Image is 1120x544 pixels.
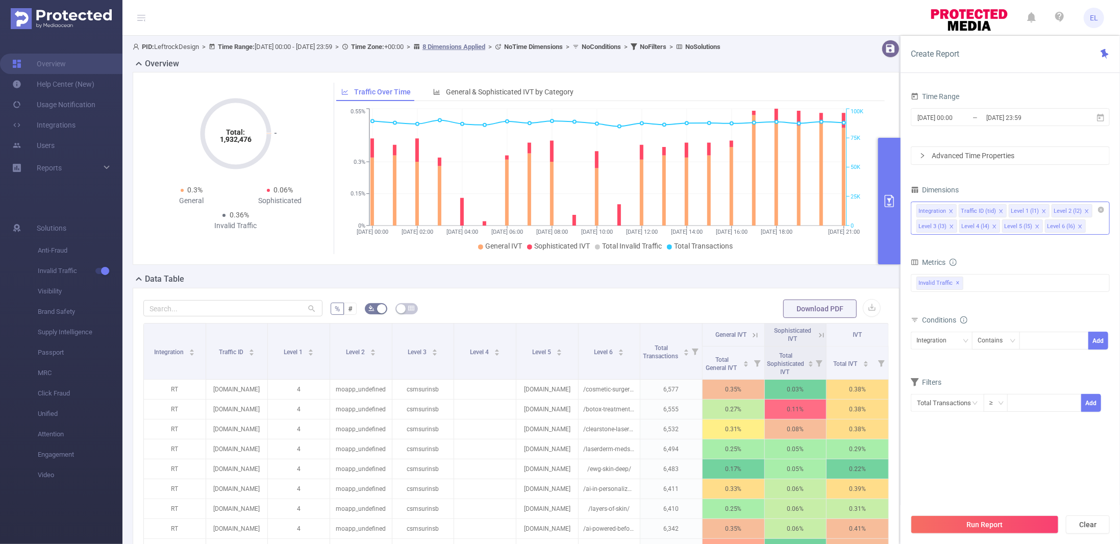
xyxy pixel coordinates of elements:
i: icon: caret-down [189,352,195,355]
tspan: [DATE] 12:00 [626,229,658,235]
li: Level 3 (l3) [916,219,957,233]
tspan: 0% [358,222,365,229]
i: icon: caret-up [808,359,814,362]
span: General & Sophisticated IVT by Category [446,88,574,96]
b: Time Zone: [351,43,384,51]
p: RT [144,439,206,459]
tspan: [DATE] 14:00 [671,229,703,235]
i: icon: info-circle [960,316,967,324]
p: 0.05% [765,459,827,479]
p: /ai-powered-before-and-after-imaging-in-aesthetics/ [579,519,640,538]
i: icon: caret-down [432,352,438,355]
span: Passport [38,342,122,363]
a: Overview [12,54,66,74]
b: No Filters [640,43,666,51]
p: moapp_undefined [330,479,392,499]
button: Add [1088,332,1108,350]
span: > [563,43,573,51]
p: moapp_undefined [330,400,392,419]
div: Sort [743,359,749,365]
i: icon: caret-down [556,352,562,355]
span: > [404,43,413,51]
tspan: [DATE] 10:00 [581,229,613,235]
i: icon: right [919,153,926,159]
p: /ewg-skin-deep/ [579,459,640,479]
p: 0.38% [827,380,888,399]
p: [DOMAIN_NAME] [206,519,268,538]
p: [DOMAIN_NAME] [516,380,578,399]
i: icon: caret-down [494,352,500,355]
span: > [332,43,342,51]
li: Integration [916,204,957,217]
div: Sort [308,348,314,354]
span: MRC [38,363,122,383]
p: [DOMAIN_NAME] [516,419,578,439]
p: 0.22% [827,459,888,479]
p: [DOMAIN_NAME] [516,519,578,538]
p: /botox-treatment-price/ [579,400,640,419]
i: icon: caret-up [684,348,689,351]
i: icon: line-chart [341,88,349,95]
div: Invalid Traffic [192,220,280,231]
i: icon: down [998,400,1004,407]
p: [DOMAIN_NAME] [516,479,578,499]
b: No Time Dimensions [504,43,563,51]
i: icon: caret-up [743,359,749,362]
li: Level 2 (l2) [1052,204,1092,217]
p: 0.06% [765,479,827,499]
i: icon: bg-colors [368,305,375,311]
li: Level 1 (l1) [1009,204,1050,217]
i: icon: close [1041,209,1047,215]
p: 0.35% [703,519,764,538]
span: Solutions [37,218,66,238]
i: icon: close-circle [1098,207,1104,213]
button: Add [1081,394,1101,412]
p: 4 [268,439,330,459]
li: Level 5 (l5) [1002,219,1043,233]
p: 4 [268,499,330,518]
i: icon: caret-down [308,352,314,355]
p: 6,494 [640,439,702,459]
p: 0.11% [765,400,827,419]
i: icon: close [949,209,954,215]
i: icon: bar-chart [433,88,440,95]
i: Filter menu [874,347,888,379]
i: icon: caret-down [743,363,749,366]
p: [DOMAIN_NAME] [206,499,268,518]
div: Sort [189,348,195,354]
span: EL [1090,8,1098,28]
a: Reports [37,158,62,178]
b: PID: [142,43,154,51]
img: Protected Media [11,8,112,29]
span: IVT [853,331,862,338]
div: Level 3 (l3) [918,220,947,233]
input: End date [985,111,1068,125]
span: Level 6 [594,349,615,356]
i: icon: caret-up [863,359,868,362]
span: > [199,43,209,51]
tspan: [DATE] 04:00 [446,229,478,235]
p: 0.25% [703,499,764,518]
div: Sort [432,348,438,354]
span: Total IVT [834,360,859,367]
i: Filter menu [812,347,826,379]
i: icon: caret-up [248,348,254,351]
p: [DOMAIN_NAME] [516,400,578,419]
span: Supply Intelligence [38,322,122,342]
span: Total General IVT [706,356,738,372]
p: 6,532 [640,419,702,439]
span: Total Invalid Traffic [602,242,662,250]
span: ✕ [956,277,960,289]
p: csmsurinsb [392,380,454,399]
tspan: [DATE] 08:00 [536,229,568,235]
div: Level 1 (l1) [1011,205,1039,218]
div: icon: rightAdvanced Time Properties [911,147,1109,164]
p: csmsurinsb [392,419,454,439]
i: icon: caret-up [189,348,195,351]
i: icon: user [133,43,142,50]
tspan: [DATE] 00:00 [357,229,388,235]
p: [DOMAIN_NAME] [516,459,578,479]
div: Sophisticated [236,195,324,206]
p: [DOMAIN_NAME] [206,479,268,499]
p: /ai-in-personalized-aesthetic-treatments/ [579,479,640,499]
